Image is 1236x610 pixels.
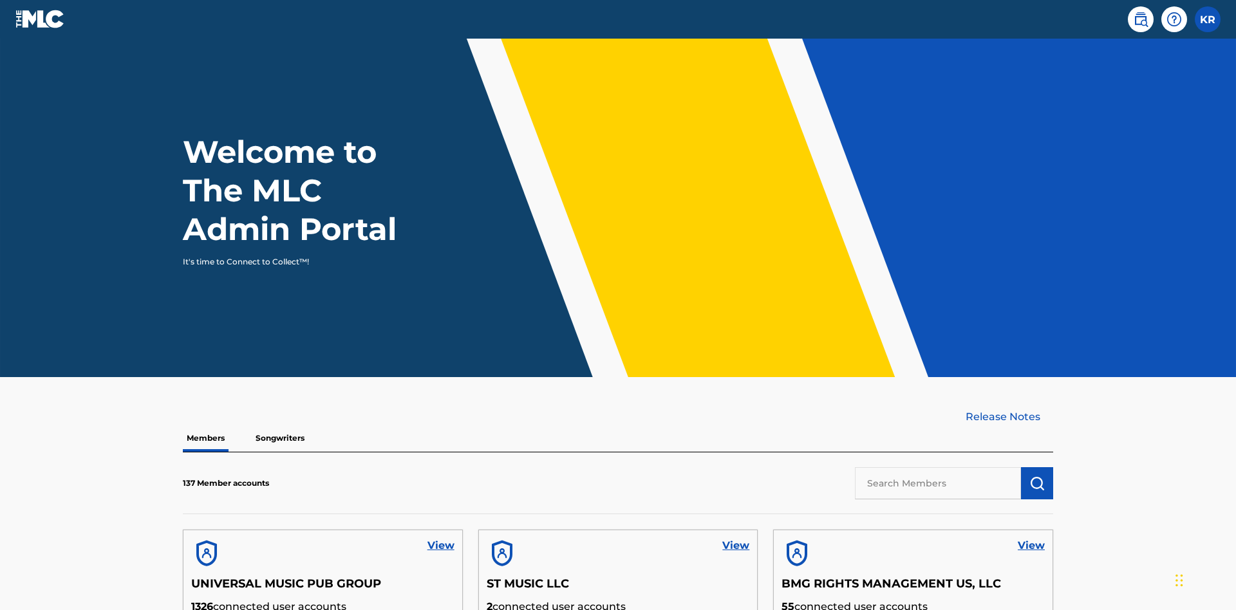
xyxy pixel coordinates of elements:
h5: ST MUSIC LLC [487,577,750,599]
img: Search Works [1029,476,1045,491]
iframe: Chat Widget [1172,548,1236,610]
div: Drag [1175,561,1183,600]
a: Public Search [1128,6,1154,32]
img: MLC Logo [15,10,65,28]
p: Members [183,425,229,452]
img: account [191,538,222,569]
img: account [487,538,518,569]
h1: Welcome to The MLC Admin Portal [183,133,424,248]
img: account [782,538,812,569]
img: search [1133,12,1148,27]
p: Songwriters [252,425,308,452]
a: View [427,538,454,553]
p: It's time to Connect to Collect™! [183,256,406,268]
a: View [722,538,749,553]
a: View [1018,538,1045,553]
img: help [1166,12,1182,27]
div: Help [1161,6,1187,32]
a: Release Notes [966,409,1053,425]
h5: BMG RIGHTS MANAGEMENT US, LLC [782,577,1045,599]
input: Search Members [855,467,1021,499]
div: User Menu [1195,6,1221,32]
p: 137 Member accounts [183,477,269,489]
h5: UNIVERSAL MUSIC PUB GROUP [191,577,454,599]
